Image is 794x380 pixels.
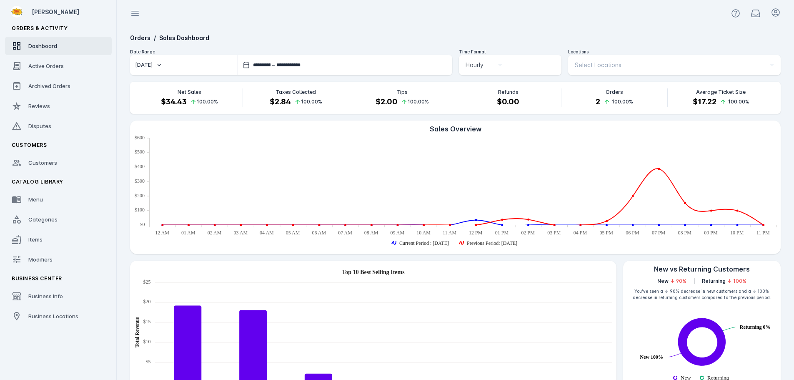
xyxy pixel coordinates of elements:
[318,224,320,226] ellipse: Mon Aug 25 2025 06:00:00 GMT-0500 (Central Daylight Time): 0, Previous Period: Aug 18
[600,230,614,236] text: 05 PM
[12,25,68,31] span: Orders & Activity
[28,103,50,109] span: Reviews
[233,230,248,236] text: 03 AM
[143,319,151,325] text: $15
[342,269,405,275] text: Top 10 Best Selling Items
[293,224,294,226] ellipse: Mon Aug 25 2025 05:00:00 GMT-0500 (Central Daylight Time): 0, Previous Period: Aug 18
[28,43,57,49] span: Dashboard
[497,96,519,107] h4: $0.00
[391,230,405,236] text: 09 AM
[501,219,503,220] ellipse: Mon Aug 25 2025 13:00:00 GMT-0500 (Central Daylight Time): 36.5, Previous Period: Aug 18
[739,324,770,330] text: Returning 0%
[32,8,108,16] div: [PERSON_NAME]
[678,318,725,365] path: New: 100%. Fulfillment Type Stats
[286,230,300,236] text: 05 AM
[28,123,51,129] span: Disputes
[5,97,112,115] a: Reviews
[272,61,275,69] span: –
[5,154,112,172] a: Customers
[163,220,764,226] g: Current Period : Aug 25,Spline series with 24 data points
[188,224,189,226] ellipse: Mon Aug 25 2025 01:00:00 GMT-0500 (Central Daylight Time): 0, Previous Period: Aug 18
[623,285,781,304] div: You've seen a ↓ 90% decrease in new customers and a ↓ 100% decrease in returning customers compar...
[28,216,58,223] span: Categories
[5,250,112,269] a: Modifiers
[606,88,623,96] p: Orders
[727,277,746,285] span: ↓ 100%
[5,230,112,249] a: Items
[301,98,322,106] span: 100.00%
[693,277,695,285] div: |
[476,224,477,226] ellipse: Mon Aug 25 2025 12:00:00 GMT-0500 (Central Daylight Time): 0, Previous Period: Aug 18
[632,224,634,226] ellipse: Mon Aug 25 2025 18:00:00 GMT-0500 (Central Daylight Time): 0, Current Period : Aug 25
[658,168,659,169] ellipse: Mon Aug 25 2025 19:00:00 GMT-0500 (Central Daylight Time): 387.48, Previous Period: Aug 18
[5,77,112,95] a: Archived Orders
[260,230,274,236] text: 04 AM
[364,230,378,236] text: 08 AM
[161,96,187,107] h4: $34.43
[159,34,209,41] a: Sales Dashboard
[154,34,156,41] span: /
[214,224,215,226] ellipse: Mon Aug 25 2025 02:00:00 GMT-0500 (Central Daylight Time): 0, Previous Period: Aug 18
[162,224,163,226] ellipse: Mon Aug 25 2025 00:00:00 GMT-0500 (Central Daylight Time): 0, Previous Period: Aug 18
[155,230,169,236] text: 12 AM
[276,88,316,96] p: Taxes Collected
[240,224,241,226] ellipse: Mon Aug 25 2025 03:00:00 GMT-0500 (Central Daylight Time): 0, Previous Period: Aug 18
[711,210,712,211] ellipse: Mon Aug 25 2025 21:00:00 GMT-0500 (Central Daylight Time): 99.08, Previous Period: Aug 18
[702,277,726,285] span: Returning
[5,287,112,305] a: Business Info
[28,159,57,166] span: Customers
[684,224,686,226] ellipse: Mon Aug 25 2025 20:00:00 GMT-0500 (Central Daylight Time): 0, Current Period : Aug 25
[28,236,43,243] span: Items
[143,339,151,345] text: $10
[626,230,639,236] text: 06 PM
[501,224,503,226] ellipse: Mon Aug 25 2025 13:00:00 GMT-0500 (Central Daylight Time): 0, Current Period : Aug 25
[397,224,398,226] ellipse: Mon Aug 25 2025 09:00:00 GMT-0500 (Central Daylight Time): 0, Previous Period: Aug 18
[135,164,145,169] text: $400
[711,224,712,226] ellipse: Mon Aug 25 2025 21:00:00 GMT-0500 (Central Daylight Time): 0, Current Period : Aug 25
[208,230,222,236] text: 02 AM
[130,55,238,75] button: [DATE]
[495,230,509,236] text: 01 PM
[652,230,666,236] text: 07 PM
[12,142,47,148] span: Customers
[640,354,663,360] text: New 100%
[12,179,63,185] span: Catalog Library
[528,219,529,220] ellipse: Mon Aug 25 2025 14:00:00 GMT-0500 (Central Daylight Time): 38.18, Previous Period: Aug 18
[670,277,686,285] span: ↓ 90%
[575,60,621,70] span: Select Locations
[143,299,151,305] text: $20
[684,202,686,204] ellipse: Mon Aug 25 2025 20:00:00 GMT-0500 (Central Daylight Time): 151.99, Previous Period: Aug 18
[135,149,145,155] text: $500
[12,275,62,282] span: Business Center
[467,240,517,246] text: Previous Period: [DATE]
[28,83,70,89] span: Archived Orders
[135,61,153,69] div: [DATE]
[449,224,451,226] ellipse: Mon Aug 25 2025 11:00:00 GMT-0500 (Central Daylight Time): 0, Previous Period: Aug 18
[736,224,738,226] ellipse: Mon Aug 25 2025 22:00:00 GMT-0500 (Central Daylight Time): 0, Current Period : Aug 25
[469,230,483,236] text: 12 PM
[596,96,600,107] h4: 2
[528,224,529,226] ellipse: Mon Aug 25 2025 14:00:00 GMT-0500 (Central Daylight Time): 0, Current Period : Aug 25
[606,224,607,226] ellipse: Mon Aug 25 2025 17:00:00 GMT-0500 (Central Daylight Time): 0, Current Period : Aug 25
[266,224,268,226] ellipse: Mon Aug 25 2025 04:00:00 GMT-0500 (Central Daylight Time): 0, Previous Period: Aug 18
[28,313,78,320] span: Business Locations
[730,230,744,236] text: 10 PM
[5,307,112,325] a: Business Locations
[696,88,746,96] p: Average Ticket Size
[521,230,535,236] text: 02 PM
[5,57,112,75] a: Active Orders
[408,98,429,106] span: 100.00%
[376,96,398,107] h4: $2.00
[423,224,424,226] ellipse: Mon Aug 25 2025 10:00:00 GMT-0500 (Central Daylight Time): 0, Previous Period: Aug 18
[135,193,145,199] text: $200
[580,224,581,226] ellipse: Mon Aug 25 2025 16:00:00 GMT-0500 (Central Daylight Time): 0, Previous Period: Aug 18
[28,196,43,203] span: Menu
[466,60,483,70] span: Hourly
[693,96,716,107] h4: $17.22
[140,221,145,227] text: $0
[146,359,151,365] text: $5
[338,230,352,236] text: 07 AM
[612,98,633,106] span: 100.00%
[658,224,659,226] ellipse: Mon Aug 25 2025 19:00:00 GMT-0500 (Central Daylight Time): 0, Current Period : Aug 25
[130,34,150,41] a: Orders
